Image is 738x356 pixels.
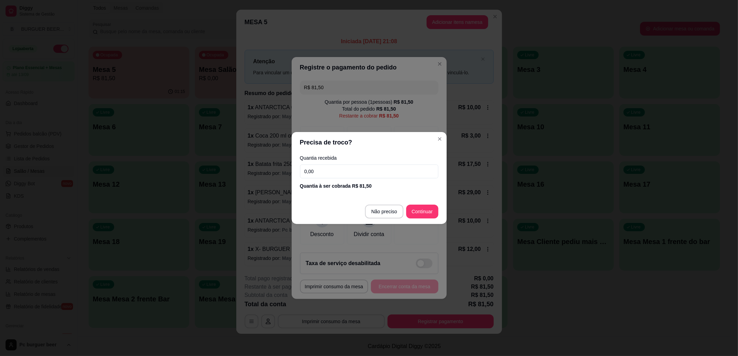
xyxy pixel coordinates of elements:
label: Quantia recebida [300,156,438,160]
div: Quantia à ser cobrada R$ 81,50 [300,182,438,189]
button: Close [434,133,445,144]
header: Precisa de troco? [292,132,447,153]
button: Não preciso [365,205,403,218]
button: Continuar [406,205,438,218]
